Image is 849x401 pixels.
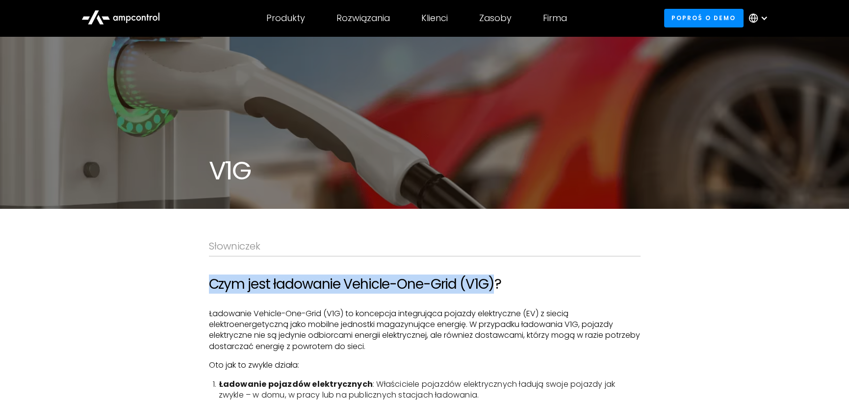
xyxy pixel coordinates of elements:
[209,275,501,294] font: Czym jest ładowanie Vehicle-One-Grid (V1G)?
[336,12,390,24] font: Rozwiązania
[209,308,640,352] font: Ładowanie Vehicle-One-Grid (V1G) to koncepcja integrująca pojazdy elektryczne (EV) z siecią elekt...
[209,152,251,188] font: V1G
[209,359,299,371] font: Oto jak to zwykle działa:
[266,13,305,24] div: Produkty
[266,12,305,24] font: Produkty
[219,378,616,401] font: : Właściciele pojazdów elektrycznych ładują swoje pojazdy jak zwykle – w domu, w pracy lub na pub...
[421,13,448,24] div: Klienci
[543,12,567,24] font: Firma
[664,9,744,27] a: Poproś o demo
[336,13,390,24] div: Rozwiązania
[479,12,512,24] font: Zasoby
[219,378,373,390] font: Ładowanie pojazdów elektrycznych
[479,13,512,24] div: Zasoby
[209,239,260,253] font: Słowniczek
[421,12,448,24] font: Klienci
[671,14,736,22] font: Poproś o demo
[543,13,567,24] div: Firma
